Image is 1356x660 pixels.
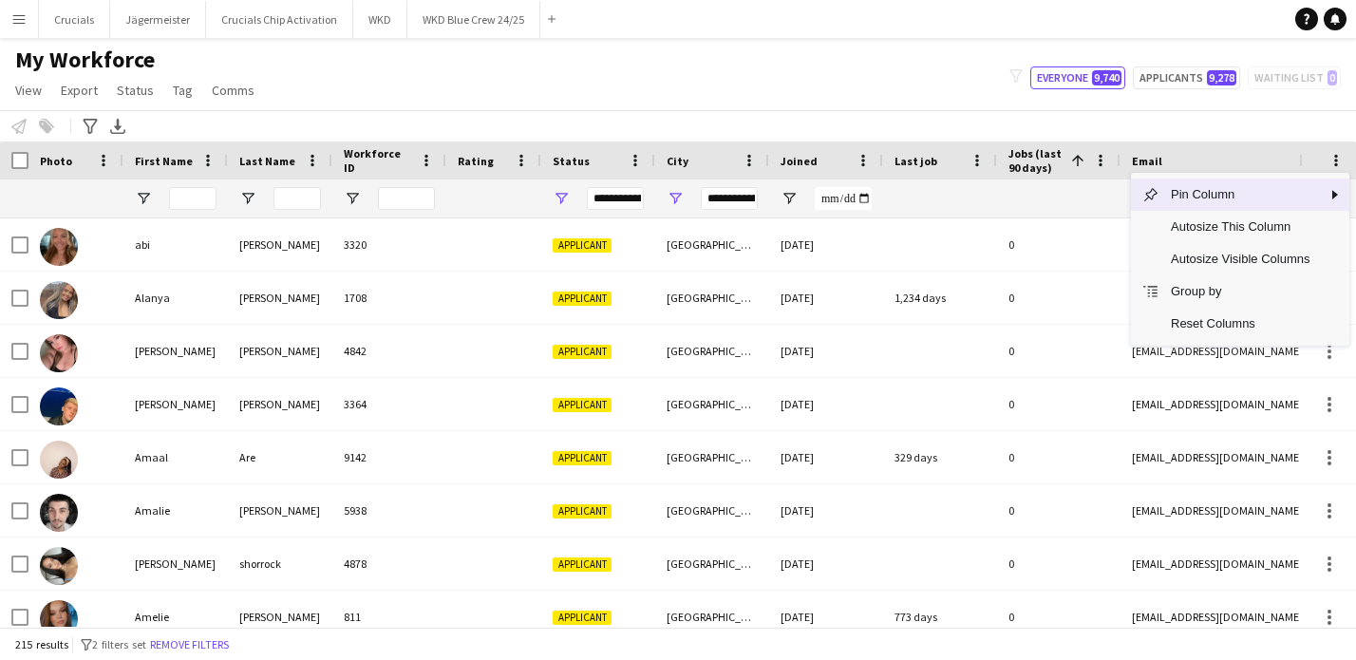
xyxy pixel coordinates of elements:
[769,325,883,377] div: [DATE]
[206,1,353,38] button: Crucials Chip Activation
[553,398,612,412] span: Applicant
[997,431,1121,483] div: 0
[553,557,612,572] span: Applicant
[228,484,332,537] div: [PERSON_NAME]
[655,378,769,430] div: [GEOGRAPHIC_DATA]
[1207,70,1236,85] span: 9,278
[553,504,612,519] span: Applicant
[332,484,446,537] div: 5938
[883,591,997,643] div: 773 days
[1030,66,1125,89] button: Everyone9,740
[1159,243,1321,275] span: Autosize Visible Columns
[123,591,228,643] div: Amelie
[655,272,769,324] div: [GEOGRAPHIC_DATA]
[165,78,200,103] a: Tag
[110,1,206,38] button: Jägermeister
[997,378,1121,430] div: 0
[212,82,254,99] span: Comms
[135,190,152,207] button: Open Filter Menu
[39,1,110,38] button: Crucials
[79,115,102,138] app-action-btn: Advanced filters
[1131,173,1349,346] div: Column Menu
[123,537,228,590] div: [PERSON_NAME]
[123,218,228,271] div: abi
[123,484,228,537] div: Amalie
[135,154,193,168] span: First Name
[1159,211,1321,243] span: Autosize This Column
[228,218,332,271] div: [PERSON_NAME]
[553,345,612,359] span: Applicant
[15,46,155,74] span: My Workforce
[15,82,42,99] span: View
[667,190,684,207] button: Open Filter Menu
[769,431,883,483] div: [DATE]
[40,334,78,372] img: Alecia Marie Thomson
[61,82,98,99] span: Export
[123,272,228,324] div: Alanya
[815,187,872,210] input: Joined Filter Input
[332,591,446,643] div: 811
[883,431,997,483] div: 329 days
[655,218,769,271] div: [GEOGRAPHIC_DATA]
[1092,70,1121,85] span: 9,740
[123,431,228,483] div: Amaal
[228,431,332,483] div: Are
[997,218,1121,271] div: 0
[40,441,78,479] img: Amaal Are
[53,78,105,103] a: Export
[553,154,590,168] span: Status
[655,484,769,537] div: [GEOGRAPHIC_DATA]
[997,272,1121,324] div: 0
[667,154,688,168] span: City
[239,190,256,207] button: Open Filter Menu
[109,78,161,103] a: Status
[344,146,412,175] span: Workforce ID
[1159,275,1321,308] span: Group by
[655,325,769,377] div: [GEOGRAPHIC_DATA]
[228,272,332,324] div: [PERSON_NAME]
[173,82,193,99] span: Tag
[655,537,769,590] div: [GEOGRAPHIC_DATA]
[40,600,78,638] img: Amelie Langley
[40,281,78,319] img: Alanya Macdonald
[553,238,612,253] span: Applicant
[8,78,49,103] a: View
[123,378,228,430] div: [PERSON_NAME]
[40,547,78,585] img: amelia shorrock
[769,378,883,430] div: [DATE]
[1132,154,1162,168] span: Email
[1133,66,1240,89] button: Applicants9,278
[228,378,332,430] div: [PERSON_NAME]
[781,190,798,207] button: Open Filter Menu
[553,611,612,625] span: Applicant
[553,451,612,465] span: Applicant
[997,591,1121,643] div: 0
[553,292,612,306] span: Applicant
[332,218,446,271] div: 3320
[458,154,494,168] span: Rating
[332,325,446,377] div: 4842
[332,431,446,483] div: 9142
[40,387,78,425] img: Alexander Hodgson
[106,115,129,138] app-action-btn: Export XLSX
[407,1,540,38] button: WKD Blue Crew 24/25
[997,484,1121,537] div: 0
[997,325,1121,377] div: 0
[895,154,937,168] span: Last job
[239,154,295,168] span: Last Name
[169,187,217,210] input: First Name Filter Input
[781,154,818,168] span: Joined
[40,494,78,532] img: Amalie Smith
[40,228,78,266] img: abi molyneaux
[228,537,332,590] div: shorrock
[769,537,883,590] div: [DATE]
[1159,179,1321,211] span: Pin Column
[769,484,883,537] div: [DATE]
[123,325,228,377] div: [PERSON_NAME]
[997,537,1121,590] div: 0
[769,218,883,271] div: [DATE]
[40,154,72,168] span: Photo
[228,325,332,377] div: [PERSON_NAME]
[655,431,769,483] div: [GEOGRAPHIC_DATA]
[344,190,361,207] button: Open Filter Menu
